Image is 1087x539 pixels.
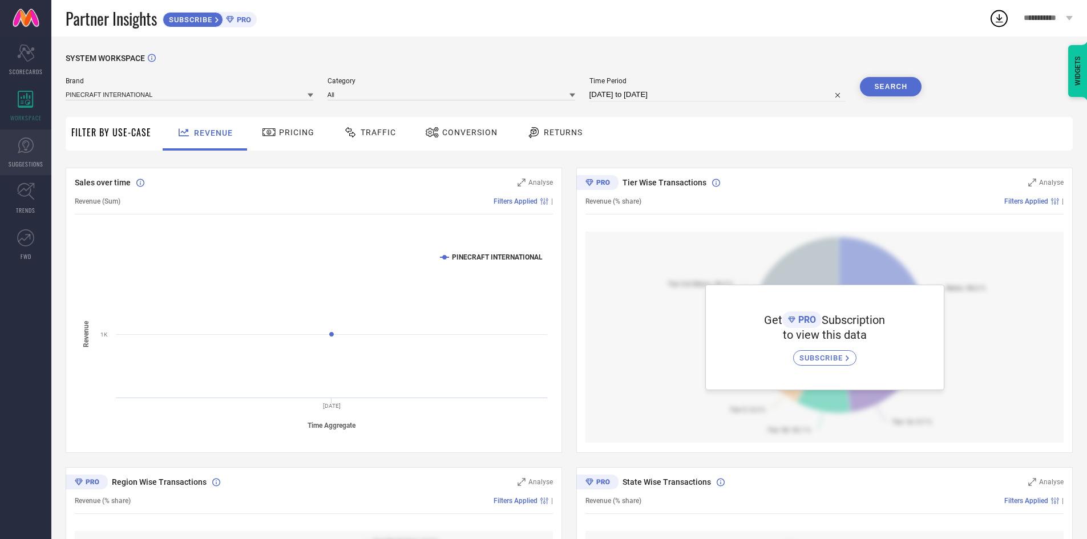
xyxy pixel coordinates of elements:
span: to view this data [783,328,867,342]
span: SCORECARDS [9,67,43,76]
span: State Wise Transactions [623,477,711,487]
svg: Zoom [1028,179,1036,187]
svg: Zoom [1028,478,1036,486]
span: Analyse [1039,478,1064,486]
tspan: Revenue [82,321,90,347]
span: SYSTEM WORKSPACE [66,54,145,63]
span: | [551,497,553,505]
div: Premium [576,175,619,192]
span: Conversion [442,128,498,137]
div: Premium [576,475,619,492]
span: SUBSCRIBE [799,354,846,362]
span: Revenue [194,128,233,137]
a: SUBSCRIBEPRO [163,9,257,27]
span: Traffic [361,128,396,137]
span: Category [328,77,575,85]
span: WORKSPACE [10,114,42,122]
svg: Zoom [518,478,526,486]
span: Filters Applied [1004,497,1048,505]
span: PRO [234,15,251,24]
span: Revenue (% share) [585,197,641,205]
text: PINECRAFT INTERNATIONAL [452,253,543,261]
span: | [1062,197,1064,205]
span: Region Wise Transactions [112,477,207,487]
span: Brand [66,77,313,85]
span: TRENDS [16,206,35,214]
button: Search [860,77,922,96]
span: | [551,197,553,205]
span: Filter By Use-Case [71,125,151,139]
span: Partner Insights [66,7,157,30]
span: Subscription [822,313,885,327]
span: Revenue (Sum) [75,197,120,205]
a: SUBSCRIBE [793,342,856,366]
div: Premium [66,475,108,492]
span: Returns [544,128,583,137]
svg: Zoom [518,179,526,187]
span: Filters Applied [494,497,538,505]
span: Revenue (% share) [585,497,641,505]
span: Tier Wise Transactions [623,178,706,187]
span: Filters Applied [494,197,538,205]
span: Analyse [528,478,553,486]
input: Select time period [589,88,846,102]
span: SUGGESTIONS [9,160,43,168]
span: Pricing [279,128,314,137]
span: Sales over time [75,178,131,187]
span: SUBSCRIBE [163,15,215,24]
span: Filters Applied [1004,197,1048,205]
span: Get [764,313,782,327]
span: Analyse [528,179,553,187]
div: Open download list [989,8,1009,29]
span: PRO [795,314,816,325]
span: Revenue (% share) [75,497,131,505]
tspan: Time Aggregate [308,422,356,429]
span: | [1062,497,1064,505]
span: FWD [21,252,31,261]
text: [DATE] [323,403,341,409]
text: 1K [100,331,108,338]
span: Analyse [1039,179,1064,187]
span: Time Period [589,77,846,85]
